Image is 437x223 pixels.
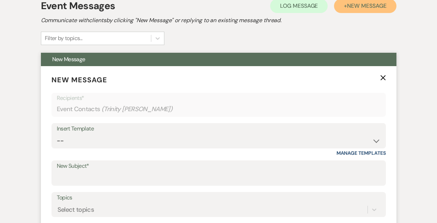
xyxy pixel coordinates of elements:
[52,56,85,63] span: New Message
[41,16,396,25] h2: Communicate with clients by clicking "New Message" or replying to an existing message thread.
[336,150,386,156] a: Manage Templates
[57,193,381,203] label: Topics
[51,75,107,84] span: New Message
[102,104,173,114] span: ( Trinity [PERSON_NAME] )
[57,102,381,116] div: Event Contacts
[57,94,381,103] p: Recipients*
[280,2,318,9] span: Log Message
[57,205,94,214] div: Select topics
[57,161,381,171] label: New Subject*
[57,124,381,134] div: Insert Template
[45,34,83,43] div: Filter by topics...
[347,2,386,9] span: New Message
